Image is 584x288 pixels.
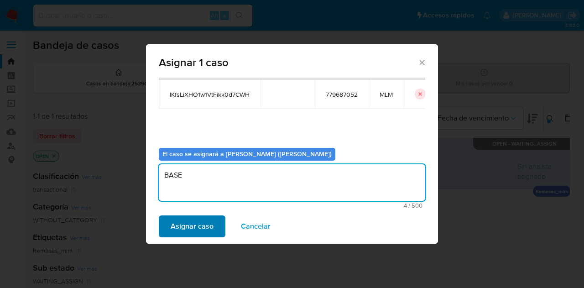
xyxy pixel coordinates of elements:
span: MLM [380,90,393,99]
div: assign-modal [146,44,438,244]
span: 779687052 [326,90,358,99]
button: Asignar caso [159,215,225,237]
button: Cancelar [229,215,282,237]
span: Máximo 500 caracteres [162,203,422,209]
span: Asignar 1 caso [159,57,417,68]
button: icon-button [415,89,426,99]
span: Asignar caso [171,216,214,236]
b: El caso se asignará a [PERSON_NAME] ([PERSON_NAME]) [162,149,332,158]
button: Cerrar ventana [417,58,426,66]
span: Cancelar [241,216,271,236]
textarea: BASE [159,164,425,201]
span: lKfsLiXHO1w1VtFikk0d7CWH [170,90,250,99]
